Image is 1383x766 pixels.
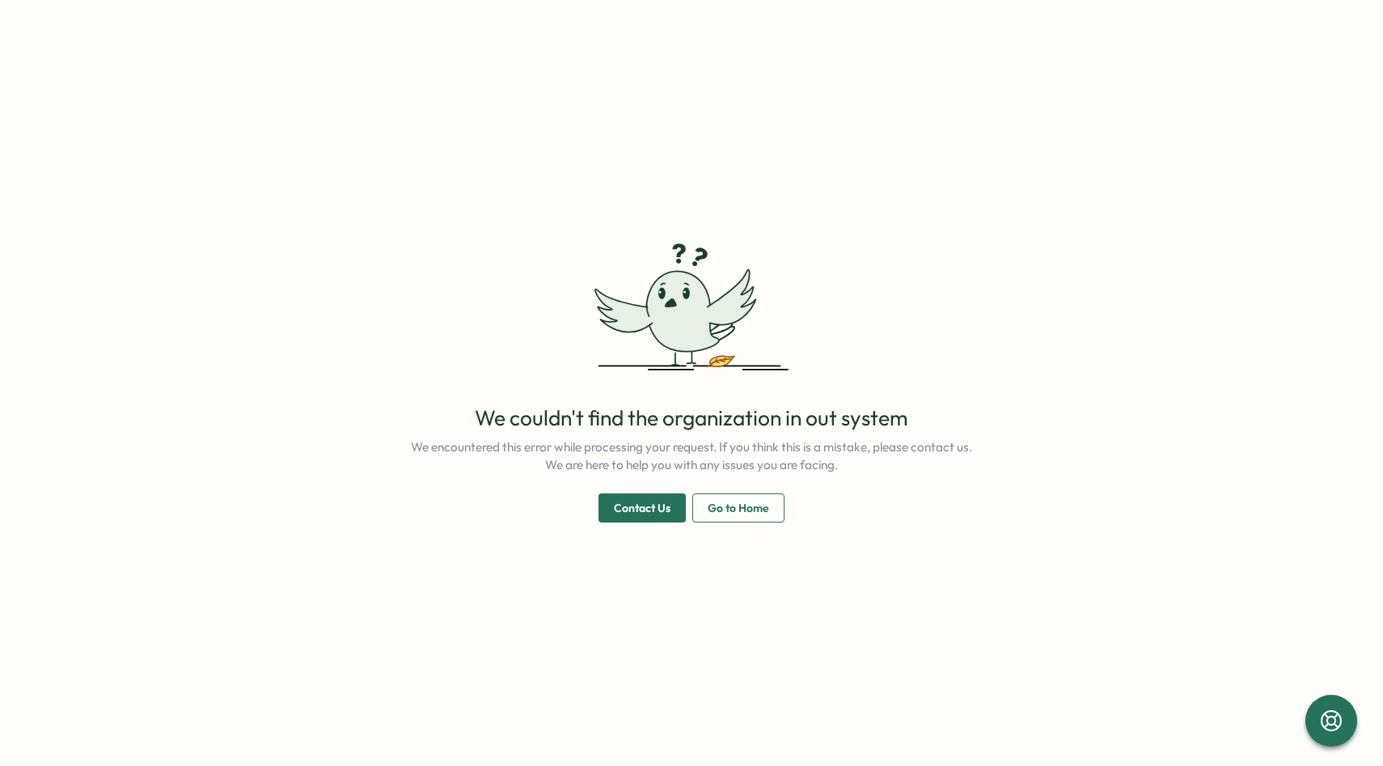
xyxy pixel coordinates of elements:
[475,404,908,432] p: We couldn't find the organization in out system
[614,494,670,522] span: Contact Us
[708,494,769,522] span: Go to Home
[411,438,972,474] p: We encountered this error while processing your request. If you think this is a mistake, please c...
[692,493,785,523] button: Go to Home
[598,493,686,523] button: Contact Us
